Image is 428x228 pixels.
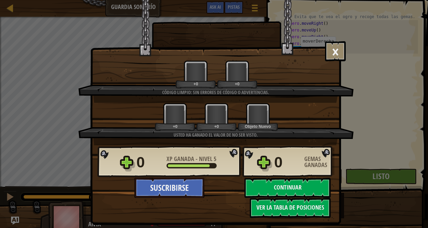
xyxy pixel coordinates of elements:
div: Objeto Nuevo [239,124,277,129]
button: Continuar [244,178,331,198]
button: Ver la Tabla de Posiciones [250,198,331,218]
button: Suscribirse [134,178,204,198]
div: +0 [156,124,194,129]
div: Código limpio: sin errores de código o advertencias. [110,89,321,96]
span: 5 [214,155,216,163]
div: 0 [136,152,163,173]
button: × [325,41,346,61]
div: - [167,156,216,162]
div: 0 [274,152,300,173]
div: +0 [218,81,256,86]
div: +0 [198,124,235,129]
div: Gemas Ganadas [304,156,334,168]
span: Nivel [198,155,214,163]
span: XP Ganada [167,155,196,163]
div: +0 [177,81,215,86]
div: Usted ha ganado el valor de no ser visto. [110,132,321,138]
